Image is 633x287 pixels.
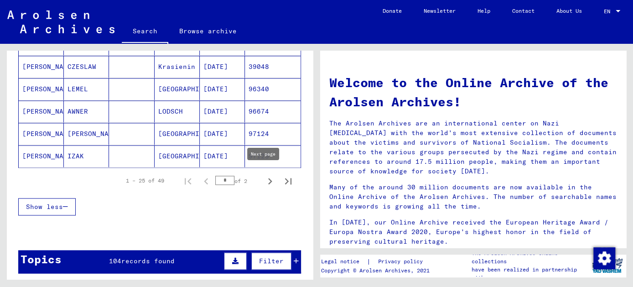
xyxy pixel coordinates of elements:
mat-cell: LEMEL [64,78,109,100]
button: Previous page [197,172,215,190]
p: In [DATE], our Online Archive received the European Heritage Award / Europa Nostra Award 2020, Eu... [329,218,617,246]
button: First page [179,172,197,190]
p: The Arolsen Archives are an international center on Nazi [MEDICAL_DATA] with the world’s most ext... [329,119,617,176]
mat-cell: Krasienin [155,56,200,78]
span: Filter [259,257,284,265]
img: yv_logo.png [590,254,624,277]
mat-cell: [DATE] [200,100,245,122]
mat-cell: [PERSON_NAME] [19,78,64,100]
mat-cell: AWNER [64,100,109,122]
mat-cell: [PERSON_NAME] [19,100,64,122]
p: have been realized in partnership with [472,266,588,282]
mat-cell: [PERSON_NAME] [19,145,64,167]
mat-cell: [GEOGRAPHIC_DATA] [155,145,200,167]
mat-cell: [PERSON_NAME] [64,123,109,145]
mat-select-trigger: EN [604,8,610,15]
div: of 2 [215,176,261,185]
mat-cell: [GEOGRAPHIC_DATA] [155,78,200,100]
mat-cell: CZESLAW [64,56,109,78]
a: Browse archive [168,20,248,42]
mat-cell: [GEOGRAPHIC_DATA] [155,123,200,145]
mat-cell: IZAK [64,145,109,167]
div: Zustimmung ändern [593,247,615,269]
mat-cell: 97123 [245,145,301,167]
p: The Arolsen Archives online collections [472,249,588,266]
mat-cell: LODSCH [155,100,200,122]
mat-cell: 96340 [245,78,301,100]
mat-cell: [PERSON_NAME] [19,123,64,145]
mat-cell: [PERSON_NAME] [19,56,64,78]
mat-cell: 97124 [245,123,301,145]
button: Last page [279,172,297,190]
span: records found [121,257,175,265]
mat-cell: 96674 [245,100,301,122]
mat-cell: [DATE] [200,145,245,167]
span: Show less [26,203,63,211]
p: Many of the around 30 million documents are now available in the Online Archive of the Arolsen Ar... [329,183,617,211]
a: Search [122,20,168,44]
button: Next page [261,172,279,190]
button: Show less [18,198,76,215]
p: Copyright © Arolsen Archives, 2021 [321,266,434,275]
button: Filter [251,252,291,270]
img: Zustimmung ändern [593,247,615,269]
div: Topics [21,251,62,267]
mat-cell: [DATE] [200,123,245,145]
a: Legal notice [321,257,367,266]
h1: Welcome to the Online Archive of the Arolsen Archives! [329,73,617,111]
mat-cell: [DATE] [200,78,245,100]
mat-cell: 39048 [245,56,301,78]
mat-cell: [DATE] [200,56,245,78]
div: | [321,257,434,266]
a: Privacy policy [371,257,434,266]
img: Arolsen_neg.svg [7,10,114,33]
div: 1 – 25 of 49 [126,177,164,185]
span: 104 [109,257,121,265]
